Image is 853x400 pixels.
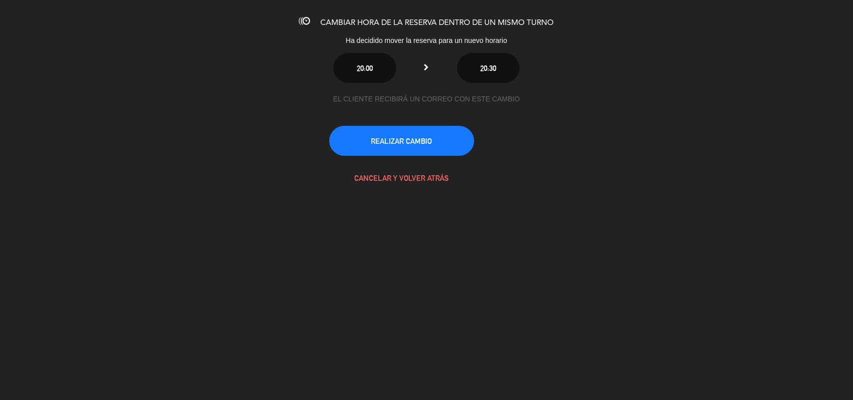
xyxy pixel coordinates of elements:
[321,19,554,27] span: CAMBIAR HORA DE LA RESERVA DENTRO DE UN MISMO TURNO
[329,163,474,193] button: CANCELAR Y VOLVER ATRÁS
[329,93,524,105] div: EL CLIENTE RECIBIRÁ UN CORREO CON ESTE CAMBIO
[333,53,396,83] button: 20:00
[480,64,496,72] span: 20:30
[457,53,520,83] button: 20:30
[262,35,592,46] div: Ha decidido mover la reserva para un nuevo horario
[329,126,474,156] button: REALIZAR CAMBIO
[357,64,373,72] span: 20:00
